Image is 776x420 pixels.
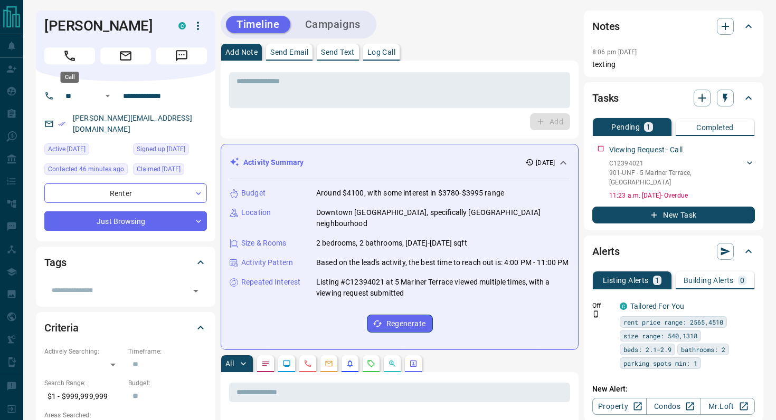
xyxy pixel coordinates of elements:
[623,344,671,355] span: beds: 2.1-2.9
[609,168,744,187] p: 901-UNF - 5 Mariner Terrace , [GEOGRAPHIC_DATA]
[44,319,79,336] h2: Criteria
[623,317,723,327] span: rent price range: 2565,4510
[592,398,647,415] a: Property
[609,159,744,168] p: C12394021
[592,14,755,39] div: Notes
[592,85,755,111] div: Tasks
[44,211,207,231] div: Just Browsing
[592,384,755,395] p: New Alert:
[241,277,300,288] p: Repeated Interest
[367,359,375,368] svg: Requests
[646,123,650,131] p: 1
[367,48,395,56] p: Log Call
[592,90,619,106] h2: Tasks
[609,191,755,200] p: 11:23 a.m. [DATE] - Overdue
[655,277,659,284] p: 1
[620,302,627,310] div: condos.ca
[73,114,192,133] a: [PERSON_NAME][EMAIL_ADDRESS][DOMAIN_NAME]
[684,277,734,284] p: Building Alerts
[696,124,734,131] p: Completed
[44,183,207,203] div: Renter
[409,359,418,368] svg: Agent Actions
[282,359,291,368] svg: Lead Browsing Activity
[48,144,86,154] span: Active [DATE]
[128,347,207,356] p: Timeframe:
[133,163,207,178] div: Sat Aug 22 2020
[137,164,181,174] span: Claimed [DATE]
[316,257,569,268] p: Based on the lead's activity, the best time to reach out is: 4:00 PM - 11:00 PM
[592,243,620,260] h2: Alerts
[100,47,151,64] span: Email
[44,47,95,64] span: Call
[241,188,266,199] p: Budget
[388,359,396,368] svg: Opportunities
[243,157,304,168] p: Activity Summary
[681,344,725,355] span: bathrooms: 2
[241,238,287,249] p: Size & Rooms
[48,164,124,174] span: Contacted 46 minutes ago
[58,120,65,128] svg: Email Verified
[623,358,697,368] span: parking spots min: 1
[44,347,123,356] p: Actively Searching:
[321,48,355,56] p: Send Text
[188,284,203,298] button: Open
[630,302,684,310] a: Tailored For You
[225,360,234,367] p: All
[592,18,620,35] h2: Notes
[592,207,755,223] button: New Task
[609,157,755,189] div: C12394021901-UNF - 5 Mariner Terrace,[GEOGRAPHIC_DATA]
[241,207,271,218] p: Location
[609,144,683,155] p: Viewing Request - Call
[101,90,114,102] button: Open
[44,411,207,420] p: Areas Searched:
[316,277,570,299] p: Listing #C12394021 at 5 Mariner Terrace viewed multiple times, with a viewing request submitted
[44,163,128,178] div: Mon Sep 15 2025
[592,301,613,310] p: Off
[603,277,649,284] p: Listing Alerts
[623,330,697,341] span: size range: 540,1318
[367,315,433,333] button: Regenerate
[178,22,186,30] div: condos.ca
[270,48,308,56] p: Send Email
[230,153,570,172] div: Activity Summary[DATE]
[61,72,79,83] div: Call
[261,359,270,368] svg: Notes
[225,48,258,56] p: Add Note
[44,254,66,271] h2: Tags
[44,378,123,388] p: Search Range:
[44,250,207,275] div: Tags
[325,359,333,368] svg: Emails
[646,398,701,415] a: Condos
[226,16,290,33] button: Timeline
[44,388,123,405] p: $1 - $999,999,999
[611,123,640,131] p: Pending
[316,207,570,229] p: Downtown [GEOGRAPHIC_DATA], specifically [GEOGRAPHIC_DATA] neighbourhood
[156,47,207,64] span: Message
[44,315,207,340] div: Criteria
[740,277,744,284] p: 0
[592,59,755,70] p: texting
[346,359,354,368] svg: Listing Alerts
[295,16,371,33] button: Campaigns
[304,359,312,368] svg: Calls
[241,257,293,268] p: Activity Pattern
[536,158,555,168] p: [DATE]
[44,143,128,158] div: Sat Sep 13 2025
[137,144,185,154] span: Signed up [DATE]
[592,239,755,264] div: Alerts
[128,378,207,388] p: Budget:
[316,238,467,249] p: 2 bedrooms, 2 bathrooms, [DATE]-[DATE] sqft
[592,48,637,56] p: 8:06 pm [DATE]
[592,310,600,318] svg: Push Notification Only
[133,143,207,158] div: Fri Aug 21 2020
[44,17,163,34] h1: [PERSON_NAME]
[701,398,755,415] a: Mr.Loft
[316,188,504,199] p: Around $4100, with some interest in $3780-$3995 range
